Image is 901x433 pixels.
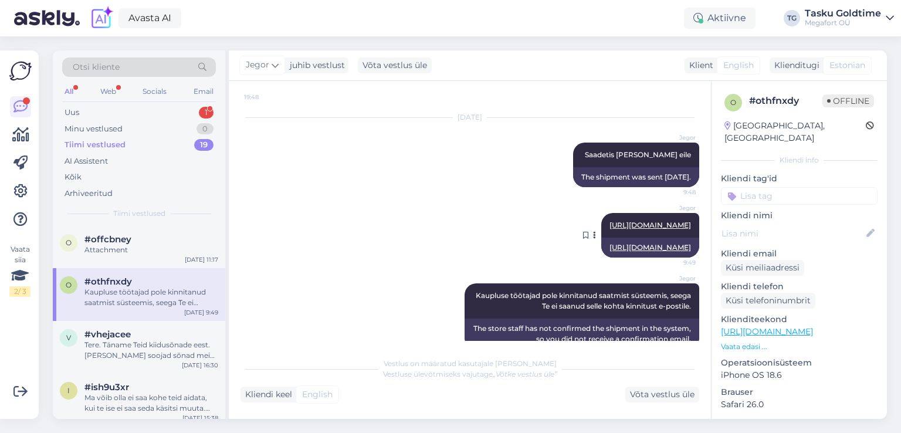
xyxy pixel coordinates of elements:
a: Avasta AI [118,8,181,28]
p: Kliendi telefon [721,280,878,293]
div: 0 [197,123,214,135]
span: Offline [822,94,874,107]
div: [DATE] [241,112,699,123]
div: [GEOGRAPHIC_DATA], [GEOGRAPHIC_DATA] [724,120,866,144]
div: Võta vestlus üle [358,57,432,73]
div: Email [191,84,216,99]
a: [URL][DOMAIN_NAME] [721,326,813,337]
div: AI Assistent [65,155,108,167]
span: #offcbney [84,234,131,245]
div: 2 / 3 [9,286,31,297]
div: The store staff has not confirmed the shipment in the system, so you did not receive a confirmati... [465,319,699,349]
a: [URL][DOMAIN_NAME] [609,221,691,229]
span: #vhejacee [84,329,131,340]
span: Estonian [829,59,865,72]
div: Tere. Täname Teid kiidusõnade eest. [PERSON_NAME] soojad sõnad meie personalijuhile, kes kindlast... [84,340,218,361]
div: Ma võib olla ei saa kohe teid aidata, kui te ise ei saa seda käsitsi muuta. Praegu võite tellimus... [84,393,218,414]
span: o [730,98,736,107]
div: [DATE] 9:49 [184,308,218,317]
p: Klienditeekond [721,313,878,326]
div: Aktiivne [684,8,756,29]
span: #ish9u3xr [84,382,129,393]
div: 1 [199,107,214,119]
span: 9:49 [652,258,696,267]
a: [URL][DOMAIN_NAME] [609,243,691,252]
p: Brauser [721,386,878,398]
div: Klienditugi [770,59,819,72]
div: Vaata siia [9,244,31,297]
div: [DATE] 16:30 [182,361,218,370]
span: Jegor [246,59,269,72]
span: Jegor [652,133,696,142]
span: o [66,280,72,289]
img: explore-ai [89,6,114,31]
span: Vestluse ülevõtmiseks vajutage [383,370,557,378]
div: Uus [65,107,79,119]
p: Operatsioonisüsteem [721,357,878,369]
div: Küsi meiliaadressi [721,260,804,276]
span: i [67,386,70,395]
span: Vestlus on määratud kasutajale [PERSON_NAME] [384,359,557,368]
div: 19 [194,139,214,151]
span: Otsi kliente [73,61,120,73]
span: Tiimi vestlused [113,208,165,219]
div: Tasku Goldtime [805,9,881,18]
span: v [66,333,71,342]
div: [DATE] 11:17 [185,255,218,264]
span: Jegor [652,204,696,212]
div: The shipment was sent [DATE]. [573,167,699,187]
div: juhib vestlust [285,59,345,72]
div: Kõik [65,171,82,183]
p: Safari 26.0 [721,398,878,411]
div: Kliendi info [721,155,878,165]
div: Megafort OÜ [805,18,881,28]
div: Küsi telefoninumbrit [721,293,815,309]
div: Tiimi vestlused [65,139,126,151]
img: Askly Logo [9,60,32,82]
div: [DATE] 15:38 [182,414,218,422]
span: 9:48 [652,188,696,197]
div: Attachment [84,245,218,255]
div: Arhiveeritud [65,188,113,199]
div: Kaupluse töötajad pole kinnitanud saatmist süsteemis, seega Te ei saanud selle kohta kinnitust e-... [84,287,218,308]
input: Lisa tag [721,187,878,205]
div: Võta vestlus üle [625,387,699,402]
div: Klient [685,59,713,72]
p: Kliendi tag'id [721,172,878,185]
div: Minu vestlused [65,123,123,135]
p: iPhone OS 18.6 [721,369,878,381]
span: English [302,388,333,401]
p: Kliendi nimi [721,209,878,222]
div: TG [784,10,800,26]
span: 19:48 [244,93,288,102]
div: All [62,84,76,99]
span: Jegor [652,274,696,283]
span: o [66,238,72,247]
i: „Võtke vestlus üle” [493,370,557,378]
p: Kliendi email [721,248,878,260]
span: Saadetis [PERSON_NAME] eile [585,150,691,159]
div: Socials [140,84,169,99]
span: #othfnxdy [84,276,132,287]
span: English [723,59,754,72]
input: Lisa nimi [722,227,864,240]
a: Tasku GoldtimeMegafort OÜ [805,9,894,28]
span: Kaupluse töötajad pole kinnitanud saatmist süsteemis, seega Te ei saanud selle kohta kinnitust e-... [476,291,693,310]
div: Kliendi keel [241,388,292,401]
div: # othfnxdy [749,94,822,108]
p: Vaata edasi ... [721,341,878,352]
div: Web [98,84,118,99]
